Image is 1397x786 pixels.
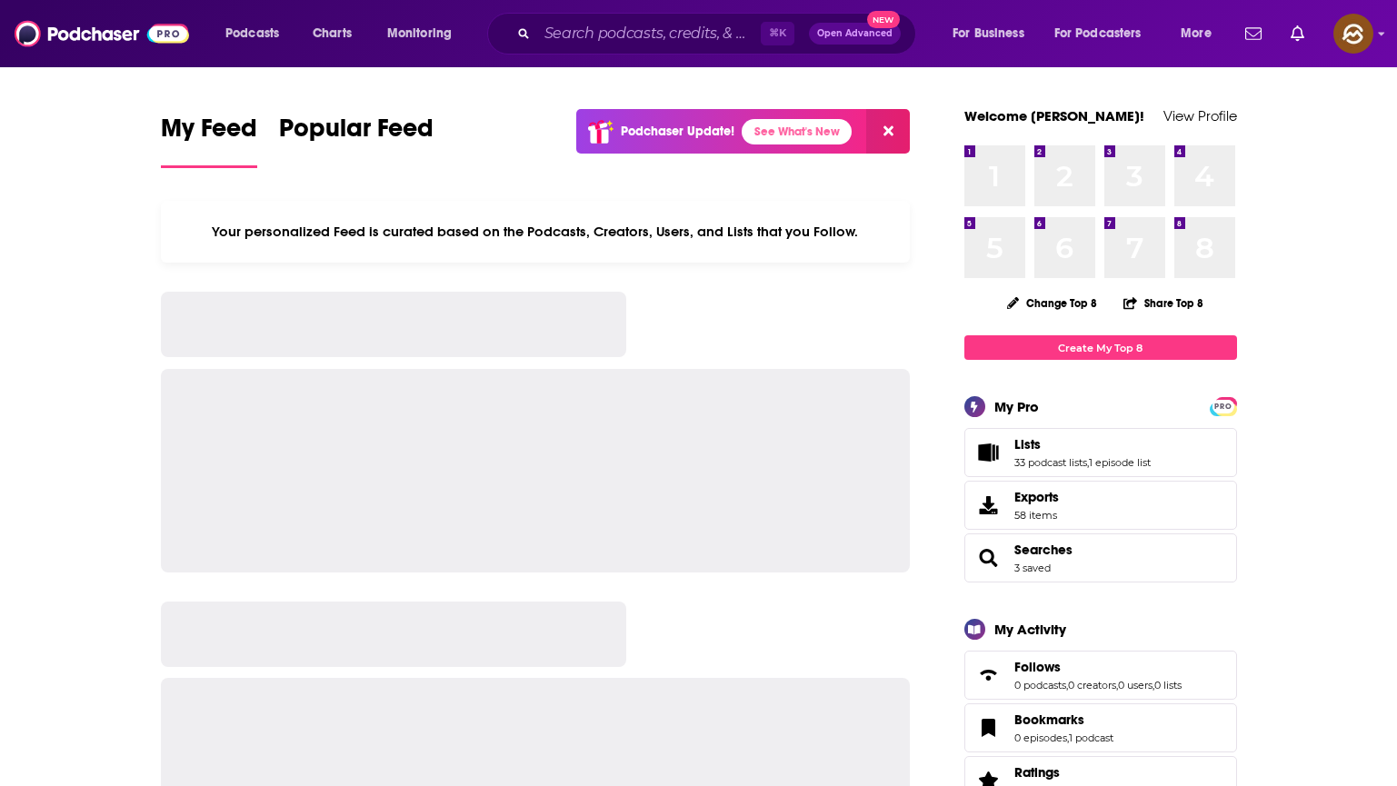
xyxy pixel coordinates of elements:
button: Share Top 8 [1123,285,1204,321]
a: 0 lists [1154,679,1182,691]
a: View Profile [1163,107,1237,124]
span: Follows [1014,659,1061,675]
button: Show profile menu [1333,14,1373,54]
button: open menu [374,19,475,48]
p: Podchaser Update! [621,124,734,139]
span: , [1116,679,1118,691]
a: Bookmarks [1014,711,1113,728]
span: Lists [964,428,1237,477]
span: , [1067,731,1069,744]
span: Bookmarks [964,703,1237,752]
div: My Pro [994,398,1039,415]
span: , [1066,679,1068,691]
span: PRO [1212,400,1234,413]
button: Open AdvancedNew [809,23,901,45]
a: Show notifications dropdown [1283,18,1312,49]
span: Logged in as hey85204 [1333,14,1373,54]
span: Open Advanced [817,29,893,38]
span: Monitoring [387,21,452,46]
a: 33 podcast lists [1014,456,1087,469]
a: 1 podcast [1069,731,1113,744]
a: Follows [1014,659,1182,675]
span: Bookmarks [1014,711,1084,728]
a: Lists [971,440,1007,465]
a: 0 users [1118,679,1153,691]
a: Charts [301,19,363,48]
img: User Profile [1333,14,1373,54]
span: New [867,11,900,28]
button: open menu [1168,19,1234,48]
span: Follows [964,651,1237,700]
div: Search podcasts, credits, & more... [504,13,933,55]
a: 0 episodes [1014,731,1067,744]
span: Popular Feed [279,113,434,154]
span: My Feed [161,113,257,154]
button: open menu [213,19,303,48]
input: Search podcasts, credits, & more... [537,19,761,48]
a: Welcome [PERSON_NAME]! [964,107,1144,124]
span: Podcasts [225,21,279,46]
button: open menu [940,19,1047,48]
a: 1 episode list [1089,456,1151,469]
a: Popular Feed [279,113,434,168]
a: Searches [971,545,1007,571]
span: More [1181,21,1212,46]
span: Exports [1014,489,1059,505]
a: PRO [1212,399,1234,413]
a: Searches [1014,542,1073,558]
a: Lists [1014,436,1151,453]
div: Your personalized Feed is curated based on the Podcasts, Creators, Users, and Lists that you Follow. [161,201,911,263]
div: My Activity [994,621,1066,638]
span: Searches [964,533,1237,582]
span: Exports [971,492,1007,518]
span: Lists [1014,436,1041,453]
a: Show notifications dropdown [1238,18,1269,49]
a: Ratings [1014,764,1121,781]
span: , [1087,456,1089,469]
span: Ratings [1014,764,1060,781]
span: Charts [313,21,352,46]
a: My Feed [161,113,257,168]
a: 0 creators [1068,679,1116,691]
button: Change Top 8 [996,292,1109,314]
span: For Podcasters [1054,21,1142,46]
button: open menu [1043,19,1168,48]
span: ⌘ K [761,22,794,45]
span: 58 items [1014,509,1059,522]
span: For Business [953,21,1024,46]
a: Bookmarks [971,715,1007,741]
a: 0 podcasts [1014,679,1066,691]
a: 3 saved [1014,562,1051,574]
a: Exports [964,481,1237,530]
img: Podchaser - Follow, Share and Rate Podcasts [15,16,189,51]
span: , [1153,679,1154,691]
a: See What's New [742,119,852,144]
a: Create My Top 8 [964,335,1237,360]
a: Follows [971,662,1007,688]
